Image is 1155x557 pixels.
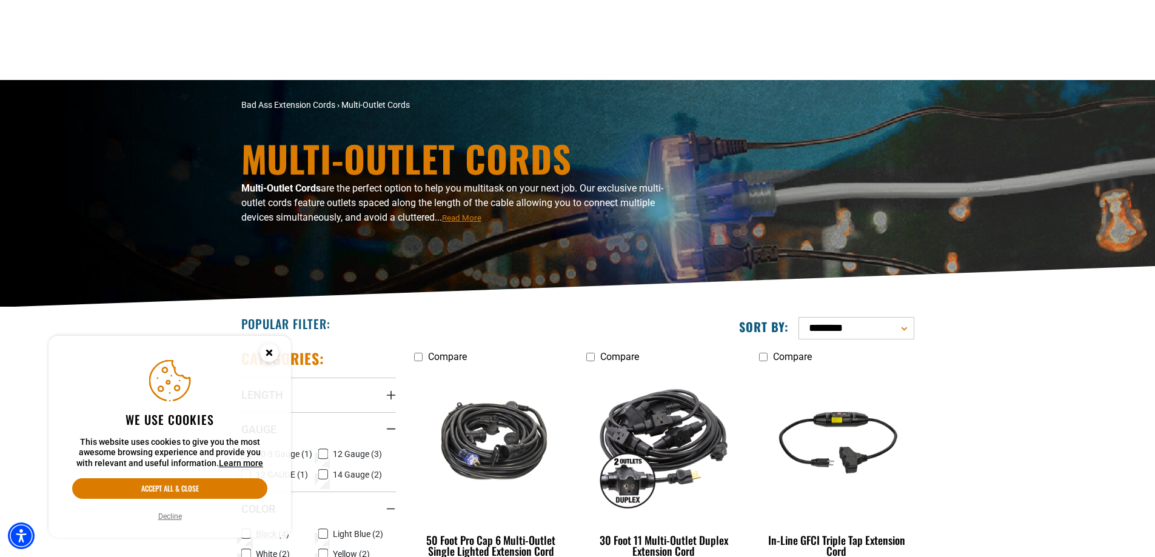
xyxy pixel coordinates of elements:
div: Accessibility Menu [8,522,35,549]
img: black [415,375,567,514]
span: › [337,100,340,110]
div: In-Line GFCI Triple Tap Extension Cord [759,535,914,556]
h2: We use cookies [72,412,267,427]
img: black [588,375,740,514]
summary: Color [241,492,396,525]
b: Multi-Outlet Cords [241,182,321,194]
div: 30 Foot 11 Multi-Outlet Duplex Extension Cord [586,535,741,556]
span: 14 Gauge (2) [333,470,382,479]
span: Light Blue (2) [333,530,383,538]
span: Black (4) [256,530,289,538]
span: Compare [428,351,467,362]
button: Close this option [247,336,291,373]
span: Compare [773,351,812,362]
nav: breadcrumbs [241,99,684,112]
h1: Multi-Outlet Cords [241,140,684,176]
span: 12 Gauge (3) [333,450,382,458]
span: Read More [442,213,481,222]
p: This website uses cookies to give you the most awesome browsing experience and provide you with r... [72,437,267,469]
summary: Length [241,378,396,412]
label: Sort by: [739,319,789,335]
img: black [760,375,913,514]
h2: Popular Filter: [241,316,330,332]
span: Compare [600,351,639,362]
button: Decline [155,510,186,522]
a: Bad Ass Extension Cords [241,100,335,110]
div: 50 Foot Pro Cap 6 Multi-Outlet Single Lighted Extension Cord [414,535,569,556]
a: This website uses cookies to give you the most awesome browsing experience and provide you with r... [219,458,263,468]
span: Multi-Outlet Cords [341,100,410,110]
span: are the perfect option to help you multitask on your next job. Our exclusive multi-outlet cords f... [241,182,663,223]
button: Accept all & close [72,478,267,499]
aside: Cookie Consent [49,336,291,538]
summary: Gauge [241,412,396,446]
